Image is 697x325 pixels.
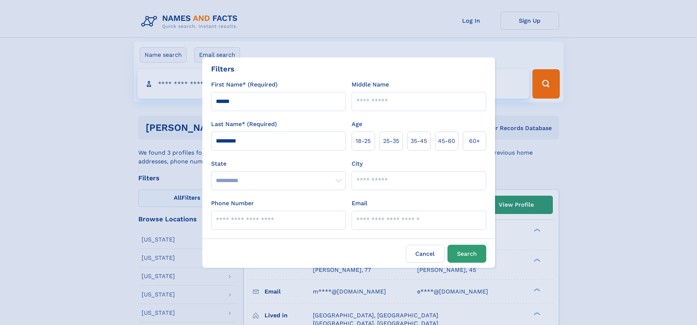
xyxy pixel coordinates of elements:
[411,137,427,145] span: 35‑45
[356,137,371,145] span: 18‑25
[352,120,362,129] label: Age
[406,245,445,263] label: Cancel
[211,199,254,208] label: Phone Number
[211,159,346,168] label: State
[352,80,389,89] label: Middle Name
[352,159,363,168] label: City
[438,137,455,145] span: 45‑60
[211,80,278,89] label: First Name* (Required)
[383,137,399,145] span: 25‑35
[211,63,235,74] div: Filters
[211,120,277,129] label: Last Name* (Required)
[352,199,367,208] label: Email
[447,245,486,263] button: Search
[469,137,480,145] span: 60+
